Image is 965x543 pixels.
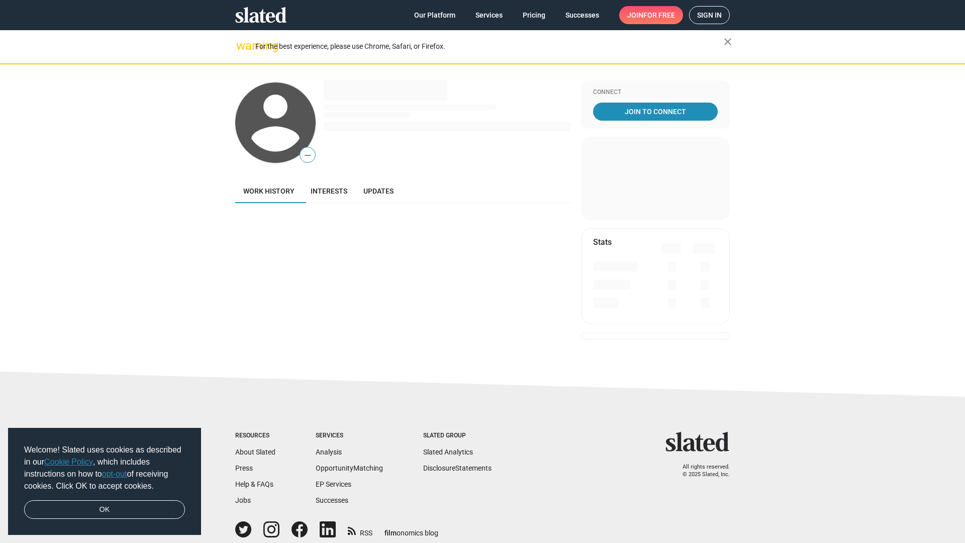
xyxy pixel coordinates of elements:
[689,6,730,24] a: Sign in
[8,428,201,535] div: cookieconsent
[697,7,722,24] span: Sign in
[595,103,716,121] span: Join To Connect
[565,6,599,24] span: Successes
[363,187,394,195] span: Updates
[243,187,295,195] span: Work history
[316,496,348,504] a: Successes
[557,6,607,24] a: Successes
[414,6,455,24] span: Our Platform
[593,237,612,247] mat-card-title: Stats
[355,179,402,203] a: Updates
[593,103,718,121] a: Join To Connect
[235,496,251,504] a: Jobs
[44,458,93,466] a: Cookie Policy
[643,6,675,24] span: for free
[235,464,253,472] a: Press
[300,149,315,162] span: —
[475,6,503,24] span: Services
[627,6,675,24] span: Join
[235,480,273,488] a: Help & FAQs
[423,448,473,456] a: Slated Analytics
[523,6,545,24] span: Pricing
[311,187,347,195] span: Interests
[515,6,553,24] a: Pricing
[593,88,718,97] div: Connect
[467,6,511,24] a: Services
[316,464,383,472] a: OpportunityMatching
[423,464,492,472] a: DisclosureStatements
[235,448,275,456] a: About Slated
[316,432,383,440] div: Services
[384,529,397,537] span: film
[24,500,185,519] a: dismiss cookie message
[303,179,355,203] a: Interests
[722,36,734,48] mat-icon: close
[619,6,683,24] a: Joinfor free
[236,40,248,52] mat-icon: warning
[24,444,185,492] span: Welcome! Slated uses cookies as described in our , which includes instructions on how to of recei...
[255,40,724,53] div: For the best experience, please use Chrome, Safari, or Firefox.
[316,480,351,488] a: EP Services
[235,432,275,440] div: Resources
[102,470,127,478] a: opt-out
[384,520,438,538] a: filmonomics blog
[348,522,372,538] a: RSS
[316,448,342,456] a: Analysis
[406,6,463,24] a: Our Platform
[423,432,492,440] div: Slated Group
[235,179,303,203] a: Work history
[672,464,730,478] p: All rights reserved. © 2025 Slated, Inc.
